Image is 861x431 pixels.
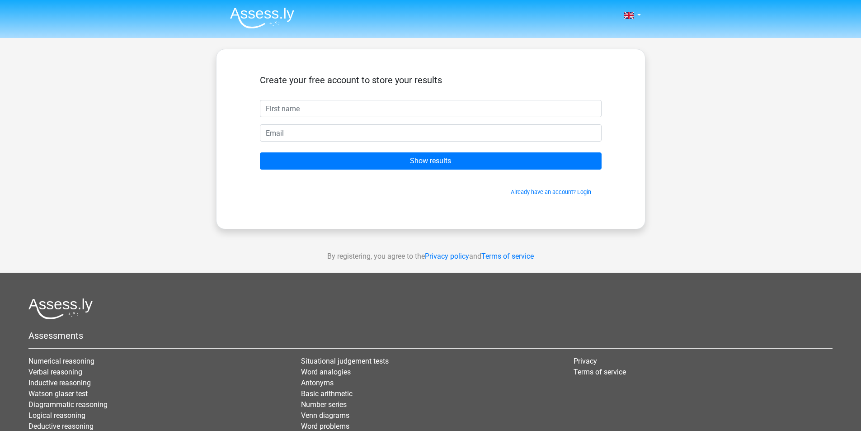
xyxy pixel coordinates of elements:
a: Logical reasoning [28,411,85,420]
a: Watson glaser test [28,389,88,398]
a: Situational judgement tests [301,357,389,365]
h5: Create your free account to store your results [260,75,602,85]
a: Terms of service [574,368,626,376]
img: Assessly [230,7,294,28]
a: Already have an account? Login [511,189,591,195]
a: Privacy policy [425,252,469,260]
input: Email [260,124,602,142]
a: Deductive reasoning [28,422,94,431]
h5: Assessments [28,330,833,341]
a: Venn diagrams [301,411,349,420]
a: Privacy [574,357,597,365]
img: Assessly logo [28,298,93,319]
a: Numerical reasoning [28,357,94,365]
input: Show results [260,152,602,170]
a: Number series [301,400,347,409]
a: Terms of service [481,252,534,260]
a: Diagrammatic reasoning [28,400,108,409]
a: Basic arithmetic [301,389,353,398]
a: Word analogies [301,368,351,376]
input: First name [260,100,602,117]
a: Inductive reasoning [28,379,91,387]
a: Antonyms [301,379,334,387]
a: Word problems [301,422,349,431]
a: Verbal reasoning [28,368,82,376]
